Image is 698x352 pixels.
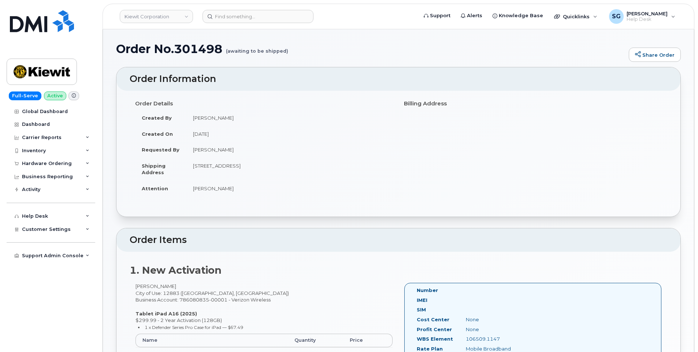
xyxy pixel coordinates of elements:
[186,180,393,196] td: [PERSON_NAME]
[417,287,438,294] label: Number
[417,316,449,323] label: Cost Center
[460,316,529,323] div: None
[130,235,667,245] h2: Order Items
[288,334,343,347] th: Quantity
[116,42,625,55] h1: Order No.301498
[186,158,393,180] td: [STREET_ADDRESS]
[404,101,662,107] h4: Billing Address
[142,186,168,191] strong: Attention
[226,42,288,54] small: (awaiting to be shipped)
[142,115,172,121] strong: Created By
[417,306,426,313] label: SIM
[130,264,222,276] strong: 1. New Activation
[142,163,166,176] strong: Shipping Address
[460,326,529,333] div: None
[186,126,393,142] td: [DATE]
[186,142,393,158] td: [PERSON_NAME]
[629,48,681,62] a: Share Order
[142,147,179,153] strong: Requested By
[135,311,197,317] strong: Tablet iPad A16 (2025)
[343,334,393,347] th: Price
[145,325,243,330] small: 1 x Defender Series Pro Case for iPad — $67.49
[135,101,393,107] h4: Order Details
[135,334,288,347] th: Name
[417,336,453,342] label: WBS Element
[130,74,667,84] h2: Order Information
[460,336,529,342] div: 106509.1147
[417,326,452,333] label: Profit Center
[186,110,393,126] td: [PERSON_NAME]
[417,297,427,304] label: IMEI
[142,131,173,137] strong: Created On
